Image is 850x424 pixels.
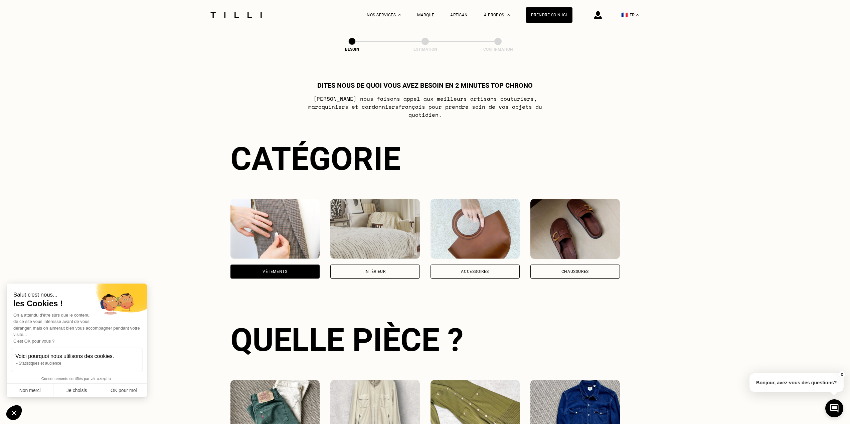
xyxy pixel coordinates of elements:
[621,12,628,18] span: 🇫🇷
[561,270,589,274] div: Chaussures
[838,371,845,378] button: X
[450,13,468,17] a: Artisan
[636,14,639,16] img: menu déroulant
[230,321,620,359] div: Quelle pièce ?
[263,270,287,274] div: Vêtements
[230,140,620,177] div: Catégorie
[530,199,620,259] img: Chaussures
[417,13,434,17] a: Marque
[465,47,531,52] div: Confirmation
[749,373,844,392] p: Bonjour, avez-vous des questions?
[208,12,264,18] img: Logo du service de couturière Tilli
[230,199,320,259] img: Vêtements
[461,270,489,274] div: Accessoires
[293,95,557,119] p: [PERSON_NAME] nous faisons appel aux meilleurs artisans couturiers , maroquiniers et cordonniers ...
[594,11,602,19] img: icône connexion
[398,14,401,16] img: Menu déroulant
[507,14,510,16] img: Menu déroulant à propos
[330,199,420,259] img: Intérieur
[392,47,459,52] div: Estimation
[319,47,385,52] div: Besoin
[526,7,572,23] a: Prendre soin ici
[364,270,385,274] div: Intérieur
[317,81,533,89] h1: Dites nous de quoi vous avez besoin en 2 minutes top chrono
[431,199,520,259] img: Accessoires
